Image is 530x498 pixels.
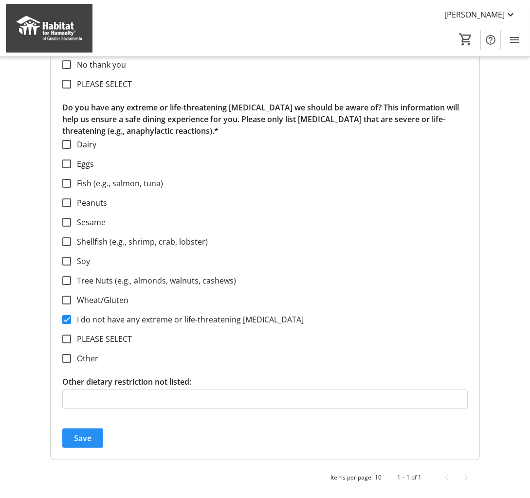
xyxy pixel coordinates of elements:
label: No thank you [71,59,126,71]
label: Tree Nuts (e.g., almonds, walnuts, cashews) [71,275,236,286]
button: Previous page [437,468,457,487]
button: Next page [457,468,476,487]
label: Dairy [71,139,96,150]
div: 1 – 1 of 1 [397,473,421,482]
mat-paginator: Select page [50,468,480,487]
label: PLEASE SELECT [71,78,132,90]
label: Wheat/Gluten [71,294,128,306]
label: I do not have any extreme or life-threatening [MEDICAL_DATA] [71,314,304,325]
label: Eggs [71,158,94,170]
label: Shellfish (e.g., shrimp, crab, lobster) [71,236,208,248]
p: Do you have any extreme or life-threatening [MEDICAL_DATA] we should be aware of? This informatio... [62,102,468,137]
label: Other dietary restriction not listed: [62,376,191,388]
label: Other [71,353,98,364]
span: Save [74,432,91,444]
label: PLEASE SELECT [71,333,132,345]
div: Items per page: [330,473,373,482]
label: Peanuts [71,197,107,209]
button: Cart [457,31,475,48]
img: Habitat for Humanity of Greater Sacramento's Logo [6,4,92,53]
button: [PERSON_NAME] [437,7,524,22]
button: Menu [505,30,524,50]
label: Fish (e.g., salmon, tuna) [71,178,163,189]
label: Sesame [71,216,106,228]
button: Help [481,30,500,50]
label: Soy [71,255,90,267]
div: 10 [375,473,382,482]
span: [PERSON_NAME] [444,9,505,20]
button: Save [62,428,103,448]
